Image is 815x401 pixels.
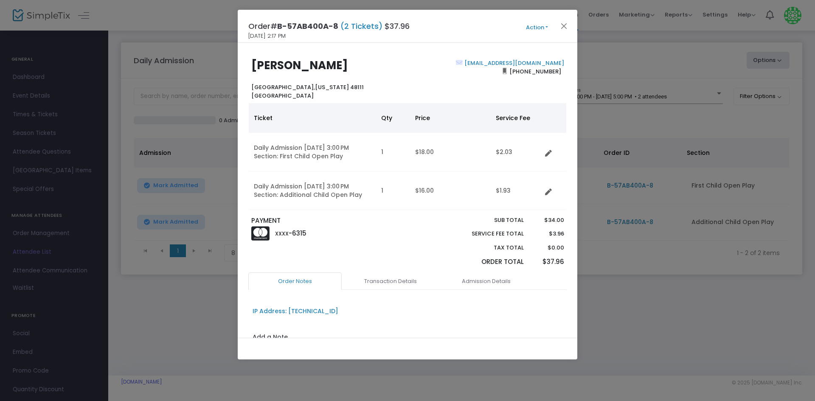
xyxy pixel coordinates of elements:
p: Sub total [452,216,524,224]
span: [PHONE_NUMBER] [507,64,564,78]
p: Service Fee Total [452,230,524,238]
p: $0.00 [532,244,564,252]
td: 1 [376,133,410,171]
b: [US_STATE] 48111 [GEOGRAPHIC_DATA] [251,83,364,100]
p: $3.96 [532,230,564,238]
b: [PERSON_NAME] [251,58,348,73]
p: Tax Total [452,244,524,252]
span: B-57AB400A-8 [277,21,338,31]
h4: Order# $37.96 [248,20,410,32]
a: [EMAIL_ADDRESS][DOMAIN_NAME] [463,59,564,67]
button: Action [511,23,562,32]
td: $16.00 [410,171,491,210]
td: $2.03 [491,133,542,171]
label: Add a Note [253,333,288,344]
a: Transaction Details [344,272,437,290]
th: Service Fee [491,103,542,133]
td: $18.00 [410,133,491,171]
button: Close [559,20,570,31]
th: Price [410,103,491,133]
td: 1 [376,171,410,210]
p: $34.00 [532,216,564,224]
span: XXXX [275,230,289,237]
td: $1.93 [491,171,542,210]
th: Qty [376,103,410,133]
p: PAYMENT [251,216,404,226]
div: Data table [249,103,566,210]
p: Order Total [452,257,524,267]
a: Order Notes [248,272,342,290]
span: [GEOGRAPHIC_DATA], [251,83,315,91]
span: -6315 [289,229,306,238]
th: Ticket [249,103,376,133]
span: (2 Tickets) [338,21,385,31]
p: $37.96 [532,257,564,267]
a: Admission Details [439,272,533,290]
td: Daily Admission [DATE] 3:00 PM Section: Additional Child Open Play [249,171,376,210]
div: IP Address: [TECHNICAL_ID] [253,307,338,316]
span: [DATE] 2:17 PM [248,32,286,40]
td: Daily Admission [DATE] 3:00 PM Section: First Child Open Play [249,133,376,171]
